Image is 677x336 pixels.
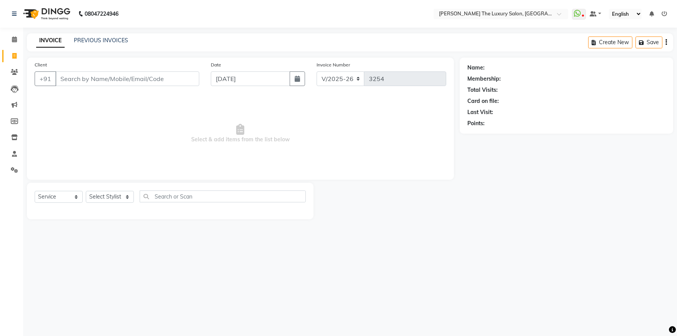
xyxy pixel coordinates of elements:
a: INVOICE [36,34,65,48]
label: Invoice Number [317,61,350,68]
button: Create New [588,36,632,48]
label: Client [35,61,47,68]
b: 08047224946 [85,3,118,25]
span: Select & add items from the list below [35,95,446,172]
div: Total Visits: [467,86,498,94]
div: Card on file: [467,97,499,105]
div: Membership: [467,75,501,83]
button: +91 [35,71,56,86]
div: Name: [467,64,485,72]
input: Search by Name/Mobile/Email/Code [55,71,199,86]
label: Date [211,61,221,68]
div: Last Visit: [467,108,493,116]
input: Search or Scan [140,190,306,202]
button: Save [635,36,662,48]
div: Points: [467,119,485,127]
a: PREVIOUS INVOICES [74,37,128,44]
img: logo [20,3,72,25]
